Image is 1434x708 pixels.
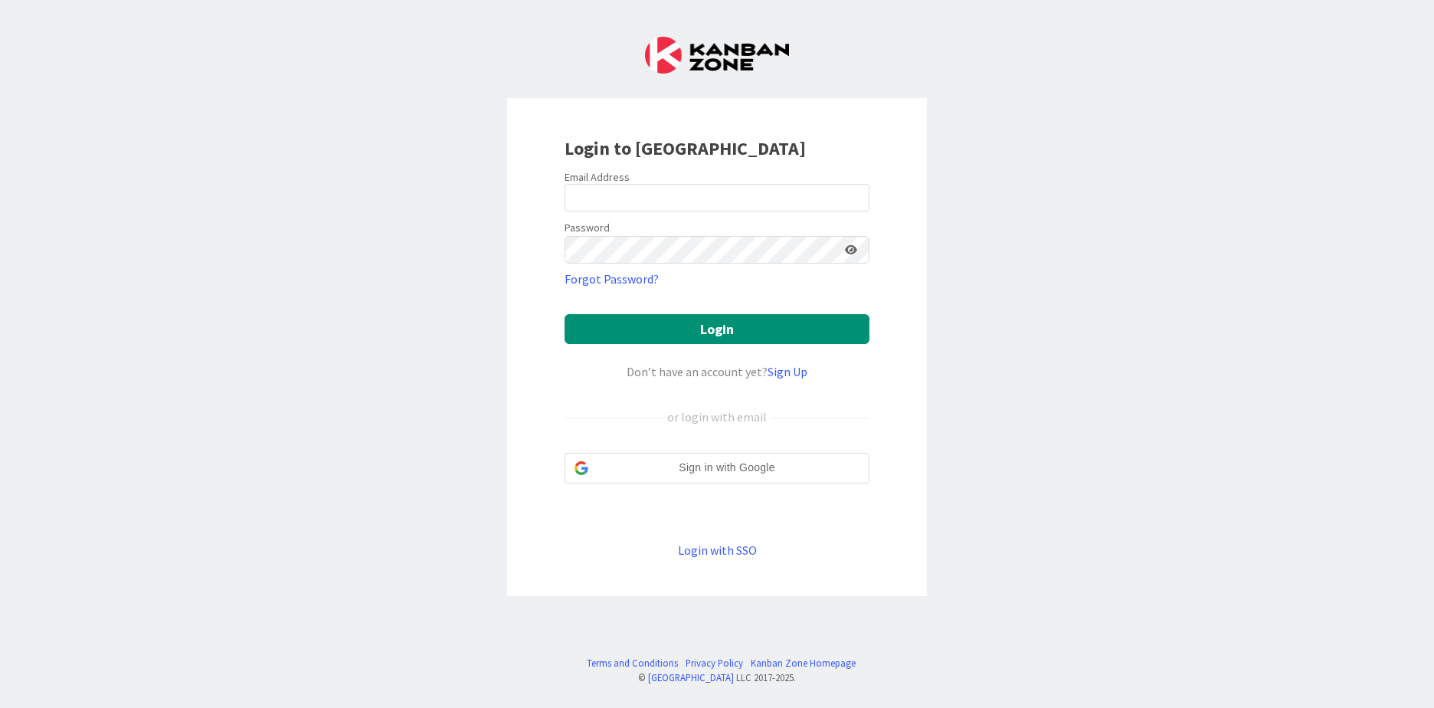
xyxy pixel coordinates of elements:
a: Login with SSO [678,542,757,558]
div: Sign in with Google [565,453,869,483]
div: Don’t have an account yet? [565,362,869,381]
iframe: Sign in with Google Button [557,482,877,516]
a: Terms and Conditions [587,656,678,670]
label: Password [565,220,610,236]
a: Sign Up [768,364,807,379]
div: or login with email [663,408,771,426]
label: Email Address [565,170,630,184]
div: © LLC 2017- 2025 . [579,670,856,685]
a: [GEOGRAPHIC_DATA] [648,671,734,683]
a: Privacy Policy [686,656,743,670]
img: Kanban Zone [645,37,789,74]
b: Login to [GEOGRAPHIC_DATA] [565,136,806,160]
a: Kanban Zone Homepage [751,656,856,670]
span: Sign in with Google [594,460,859,476]
a: Forgot Password? [565,270,659,288]
button: Login [565,314,869,344]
